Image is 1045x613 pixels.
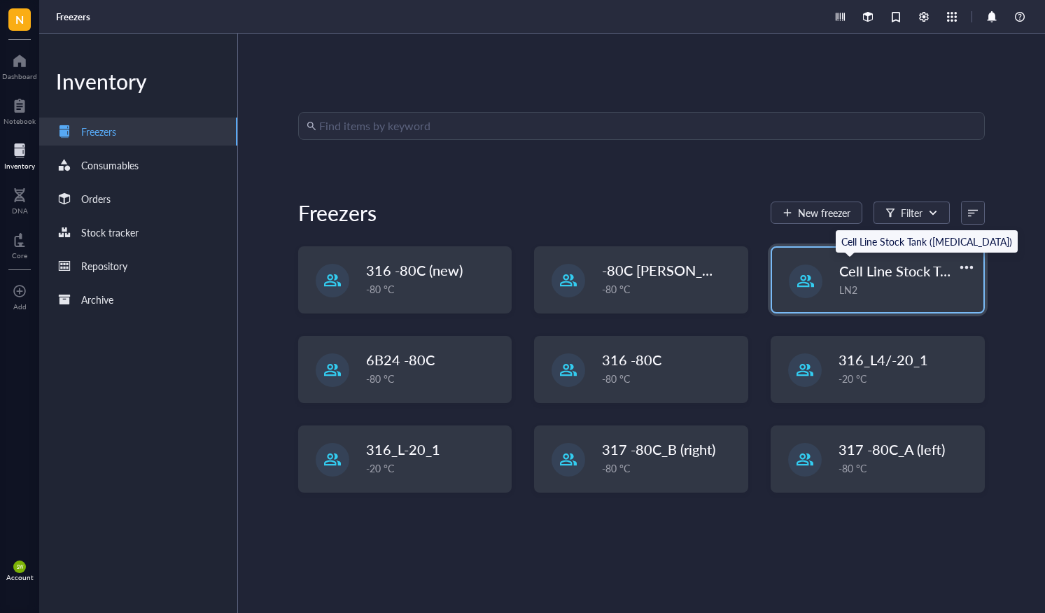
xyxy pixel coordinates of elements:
a: Notebook [3,94,36,125]
a: Orders [39,185,237,213]
a: Dashboard [2,50,37,80]
span: -80C [PERSON_NAME] 4005 ([PERSON_NAME]) [602,260,908,280]
span: 316_L-20_1 [366,439,440,459]
span: 316 -80C (new) [366,260,463,280]
div: Inventory [4,162,35,170]
div: Dashboard [2,72,37,80]
div: -80 °C [366,371,503,386]
div: -80 °C [366,281,503,297]
div: Archive [81,292,113,307]
div: Freezers [298,199,377,227]
a: Freezers [39,118,237,146]
div: Repository [81,258,127,274]
div: -20 °C [366,460,503,476]
a: Freezers [56,10,93,23]
div: -80 °C [602,371,739,386]
a: Archive [39,286,237,313]
span: N [15,10,24,28]
a: Stock tracker [39,218,237,246]
div: -80 °C [602,281,739,297]
span: SW [16,564,22,570]
a: Consumables [39,151,237,179]
span: 317 -80C_B (right) [602,439,715,459]
div: DNA [12,206,28,215]
div: Stock tracker [81,225,139,240]
div: -80 °C [602,460,739,476]
span: New freezer [798,207,850,218]
a: Repository [39,252,237,280]
span: 316 -80C [602,350,661,369]
div: -80 °C [839,460,976,476]
div: Consumables [81,157,139,173]
span: 6B24 -80C [366,350,435,369]
a: Core [12,229,27,260]
a: DNA [12,184,28,215]
div: Core [12,251,27,260]
div: Notebook [3,117,36,125]
button: New freezer [771,202,862,224]
div: Account [6,573,34,582]
span: 317 -80C_A (left) [839,439,945,459]
a: Inventory [4,139,35,170]
div: Freezers [81,124,116,139]
div: Filter [901,205,923,220]
div: Orders [81,191,111,206]
span: 316_L4/-20_1 [839,350,928,369]
div: Add [13,302,27,311]
div: Cell Line Stock Tank ([MEDICAL_DATA]) [841,234,1012,249]
div: Inventory [39,67,237,95]
div: -20 °C [839,371,976,386]
div: LN2 [839,282,975,297]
